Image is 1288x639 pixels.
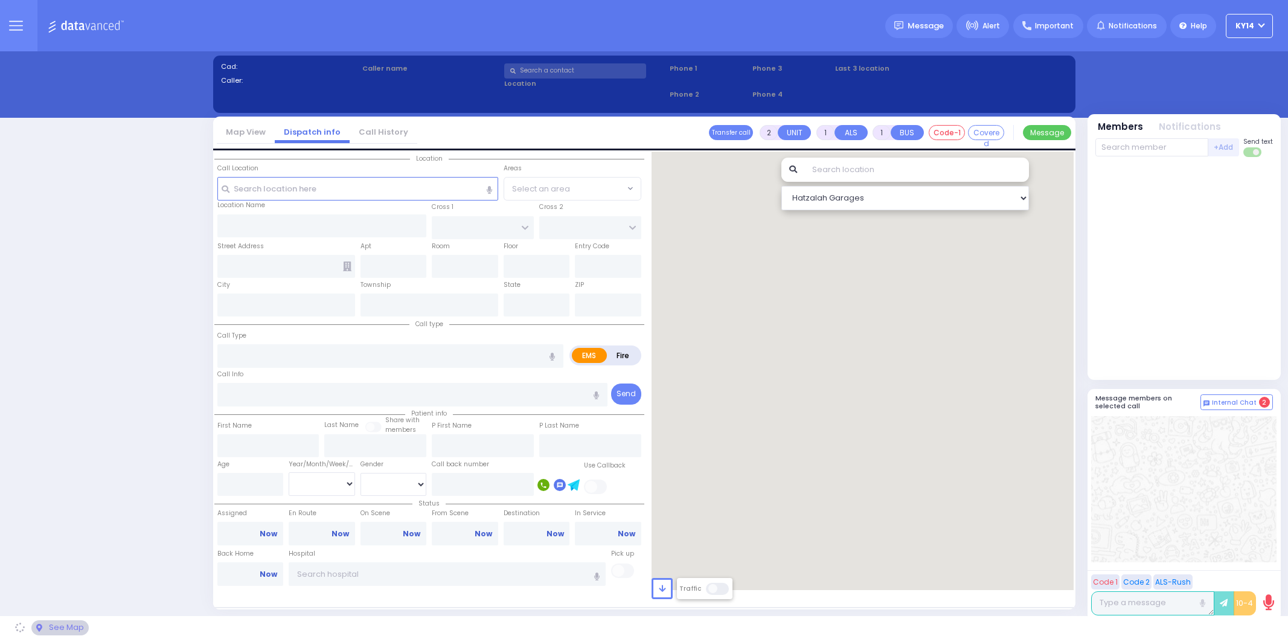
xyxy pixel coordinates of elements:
[289,562,606,585] input: Search hospital
[217,164,258,173] label: Call Location
[1035,21,1074,31] span: Important
[31,620,88,635] div: See map
[584,461,626,470] label: Use Callback
[504,280,521,290] label: State
[539,202,563,212] label: Cross 2
[611,384,641,405] button: Send
[360,242,371,251] label: Apt
[275,126,350,138] a: Dispatch info
[1109,21,1157,31] span: Notifications
[217,177,498,200] input: Search location here
[618,528,635,539] a: Now
[432,242,450,251] label: Room
[575,242,609,251] label: Entry Code
[1159,120,1221,134] button: Notifications
[432,509,498,518] label: From Scene
[217,509,284,518] label: Assigned
[405,409,453,418] span: Patient info
[1243,137,1273,146] span: Send text
[894,21,903,30] img: message.svg
[1259,397,1270,408] span: 2
[217,370,243,379] label: Call Info
[512,183,570,195] span: Select an area
[546,528,564,539] a: Now
[324,420,359,430] label: Last Name
[1023,125,1071,140] button: Message
[835,125,868,140] button: ALS
[709,125,753,140] button: Transfer call
[412,499,446,508] span: Status
[778,125,811,140] button: UNIT
[48,18,128,33] img: Logo
[410,154,449,163] span: Location
[432,202,453,212] label: Cross 1
[432,421,472,431] label: P First Name
[504,63,646,79] input: Search a contact
[221,75,359,86] label: Caller:
[432,460,489,469] label: Call back number
[332,528,349,539] a: Now
[1226,14,1273,38] button: KY14
[804,158,1028,182] input: Search location
[1191,21,1207,31] span: Help
[260,528,277,539] a: Now
[475,528,492,539] a: Now
[1203,400,1210,406] img: comment-alt.png
[289,460,355,469] div: Year/Month/Week/Day
[1235,21,1254,31] span: KY14
[409,319,449,329] span: Call type
[1200,394,1273,410] button: Internal Chat 2
[504,164,522,173] label: Areas
[611,549,634,559] label: Pick up
[606,348,640,363] label: Fire
[891,125,924,140] button: BUS
[362,63,500,74] label: Caller name
[572,348,607,363] label: EMS
[217,280,230,290] label: City
[504,509,570,518] label: Destination
[504,79,665,89] label: Location
[217,126,275,138] a: Map View
[217,421,252,431] label: First Name
[968,125,1004,140] button: Covered
[217,460,229,469] label: Age
[1243,146,1263,158] label: Turn off text
[360,460,383,469] label: Gender
[752,89,831,100] span: Phone 4
[350,126,417,138] a: Call History
[360,280,391,290] label: Township
[385,425,416,434] span: members
[1095,394,1200,410] h5: Message members on selected call
[403,528,420,539] a: Now
[539,421,579,431] label: P Last Name
[670,89,748,100] span: Phone 2
[360,509,427,518] label: On Scene
[670,63,748,74] span: Phone 1
[1153,574,1193,589] button: ALS-Rush
[385,416,420,425] small: Share with
[982,21,1000,31] span: Alert
[221,62,359,72] label: Cad:
[1095,138,1208,156] input: Search member
[289,549,315,559] label: Hospital
[575,509,641,518] label: In Service
[1121,574,1152,589] button: Code 2
[908,20,944,32] span: Message
[1098,120,1143,134] button: Members
[752,63,831,74] span: Phone 3
[835,63,951,74] label: Last 3 location
[217,201,265,210] label: Location Name
[929,125,965,140] button: Code-1
[289,509,355,518] label: En Route
[575,280,584,290] label: ZIP
[504,242,518,251] label: Floor
[260,569,277,580] a: Now
[217,549,284,559] label: Back Home
[1212,399,1257,407] span: Internal Chat
[1091,574,1120,589] button: Code 1
[343,262,351,271] span: Other building occupants
[679,584,701,593] label: Traffic
[217,242,264,251] label: Street Address
[217,331,246,341] label: Call Type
